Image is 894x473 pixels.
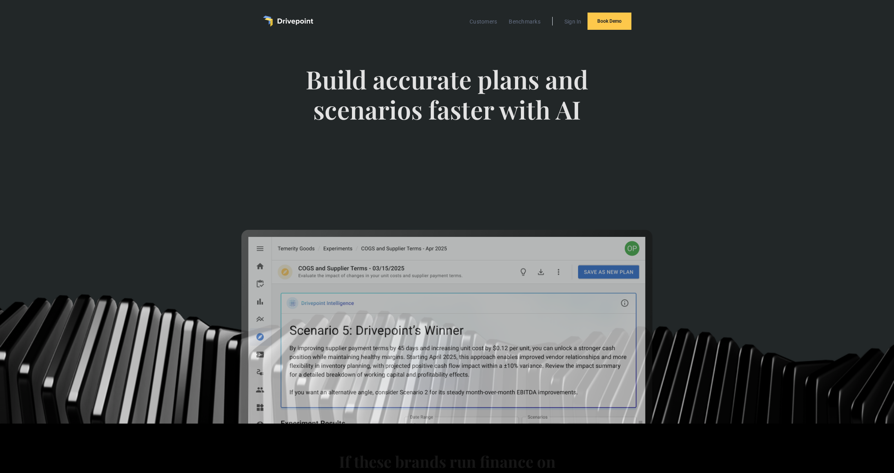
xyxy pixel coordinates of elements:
a: Benchmarks [505,16,544,27]
span: Build accurate plans and scenarios faster with AI [292,64,602,140]
a: Book Demo [588,13,631,30]
a: Sign In [560,16,586,27]
a: Customers [466,16,501,27]
a: home [263,16,313,27]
